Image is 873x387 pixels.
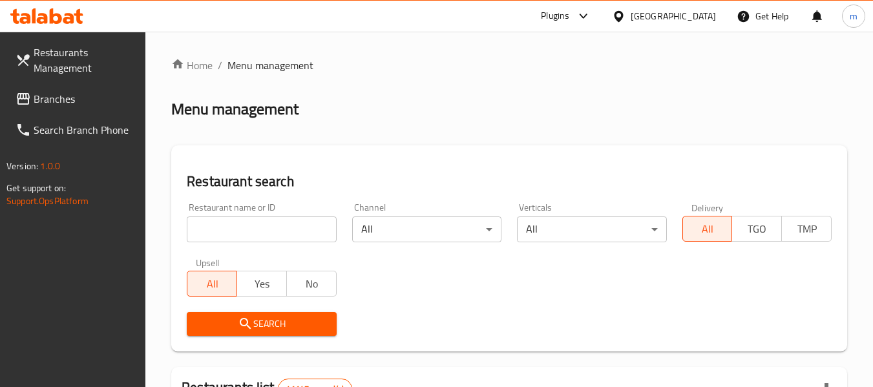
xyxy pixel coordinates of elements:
a: Branches [5,83,146,114]
span: Restaurants Management [34,45,136,76]
span: Search Branch Phone [34,122,136,138]
button: TMP [781,216,832,242]
button: Yes [237,271,287,297]
button: No [286,271,337,297]
li: / [218,58,222,73]
span: 1.0.0 [40,158,60,174]
div: [GEOGRAPHIC_DATA] [631,9,716,23]
span: No [292,275,331,293]
nav: breadcrumb [171,58,847,73]
h2: Restaurant search [187,172,832,191]
span: m [850,9,857,23]
input: Search for restaurant name or ID.. [187,216,336,242]
a: Home [171,58,213,73]
a: Restaurants Management [5,37,146,83]
div: Plugins [541,8,569,24]
span: TGO [737,220,777,238]
label: Upsell [196,258,220,267]
span: Menu management [227,58,313,73]
span: Get support on: [6,180,66,196]
span: TMP [787,220,826,238]
button: TGO [731,216,782,242]
div: All [517,216,666,242]
span: All [688,220,728,238]
button: All [682,216,733,242]
a: Search Branch Phone [5,114,146,145]
span: Branches [34,91,136,107]
a: Support.OpsPlatform [6,193,89,209]
span: Version: [6,158,38,174]
button: Search [187,312,336,336]
label: Delivery [691,203,724,212]
span: Search [197,316,326,332]
div: All [352,216,501,242]
span: All [193,275,232,293]
h2: Menu management [171,99,299,120]
button: All [187,271,237,297]
span: Yes [242,275,282,293]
